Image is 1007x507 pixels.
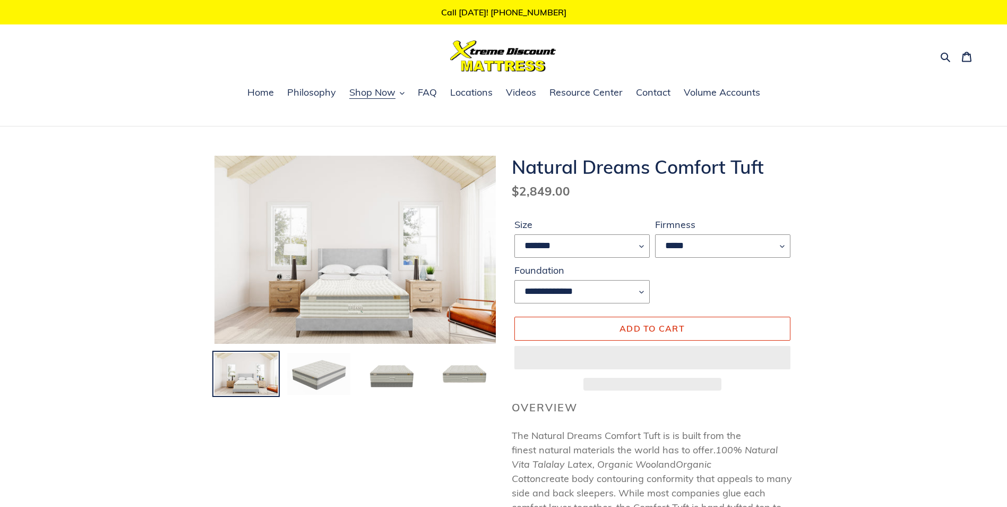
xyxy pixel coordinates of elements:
[445,85,498,101] a: Locations
[512,401,793,414] h2: Overview
[514,217,650,232] label: Size
[636,86,670,99] span: Contact
[512,472,541,485] em: Cotton
[676,458,711,470] em: Organic
[282,85,341,101] a: Philosophy
[501,85,541,101] a: Videos
[213,352,279,396] img: Load image into Gallery viewer, Natural-dreams-comfort-tuft-talalay-mattress-and-foundation-bedro...
[655,217,790,232] label: Firmness
[214,156,496,343] img: Natural-dreams-comfort-tuft-talalay-mattress-and-foundation-bedroom-setting
[287,86,336,99] span: Philosophy
[359,352,424,396] img: Load image into Gallery viewer, Natural-dreams-comfort-tuft-talalay-mattress-and-foundation
[544,85,628,101] a: Resource Center
[678,85,765,101] a: Volume Accounts
[344,85,410,101] button: Shop Now
[597,458,658,470] em: Organic Wool
[512,183,570,199] span: $2,849.00
[684,86,760,99] span: Volume Accounts
[549,86,623,99] span: Resource Center
[242,85,279,101] a: Home
[514,317,790,340] button: Add to cart
[286,352,351,396] img: Load image into Gallery viewer, Natural-dreams-comfort-tuft-talalay-mattress-angled-view
[514,263,650,277] label: Foundation
[349,86,395,99] span: Shop Now
[450,40,556,72] img: Xtreme Discount Mattress
[512,156,793,178] h1: Natural Dreams Comfort Tuft
[506,86,536,99] span: Videos
[432,352,497,396] img: Load image into Gallery viewer, Natural-dreams-comfort-tuft-talalay-mattress
[512,444,778,470] em: 100% Natural Vita Talalay Latex,
[418,86,437,99] span: FAQ
[631,85,676,101] a: Contact
[450,86,493,99] span: Locations
[247,86,274,99] span: Home
[619,323,685,334] span: Add to cart
[412,85,442,101] a: FAQ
